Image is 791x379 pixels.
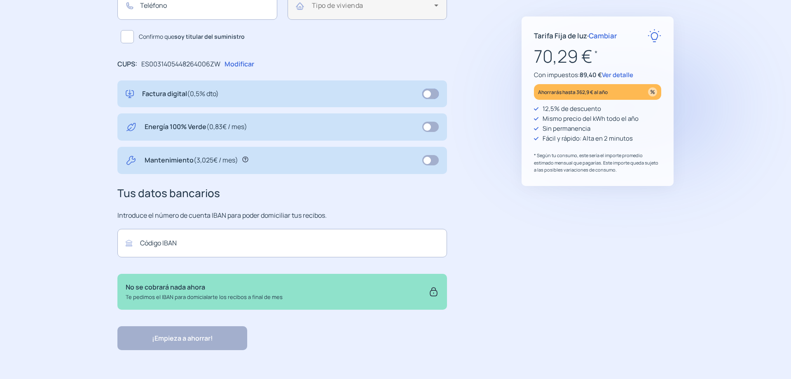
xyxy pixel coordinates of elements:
p: Factura digital [142,89,219,99]
h3: Tus datos bancarios [117,185,447,202]
span: Ver detalle [602,71,633,79]
img: tool.svg [126,155,136,166]
p: ES0031405448264006ZW [141,59,220,70]
p: Energía 100% Verde [145,122,247,132]
p: No se cobrará nada ahora [126,282,283,293]
p: * Según tu consumo, este sería el importe promedio estimado mensual que pagarías. Este importe qu... [534,152,661,174]
img: percentage_icon.svg [648,87,657,97]
span: Confirmo que [139,32,245,41]
img: digital-invoice.svg [126,89,134,99]
p: Con impuestos: [534,70,661,80]
span: 89,40 € [580,71,602,79]
p: Mismo precio del kWh todo el año [543,114,639,124]
p: Sin permanencia [543,124,590,134]
img: secure.svg [428,282,439,301]
p: Te pedimos el IBAN para domicialarte los recibos a final de mes [126,293,283,301]
p: Mantenimiento [145,155,238,166]
p: Modificar [225,59,254,70]
b: soy titular del suministro [174,33,245,40]
p: 12,5% de descuento [543,104,601,114]
span: (0,83€ / mes) [206,122,247,131]
p: CUPS: [117,59,137,70]
p: Ahorrarás hasta 362,9 € al año [538,87,608,97]
img: energy-green.svg [126,122,136,132]
mat-label: Tipo de vivienda [312,1,363,10]
p: Tarifa Fija de luz · [534,30,617,41]
img: rate-E.svg [648,29,661,42]
span: (3,025€ / mes) [194,155,238,165]
p: Introduce el número de cuenta IBAN para poder domiciliar tus recibos. [117,210,447,221]
span: (0,5% dto) [187,89,219,98]
span: Cambiar [589,31,617,40]
p: 70,29 € [534,42,661,70]
p: Fácil y rápido: Alta en 2 minutos [543,134,633,144]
